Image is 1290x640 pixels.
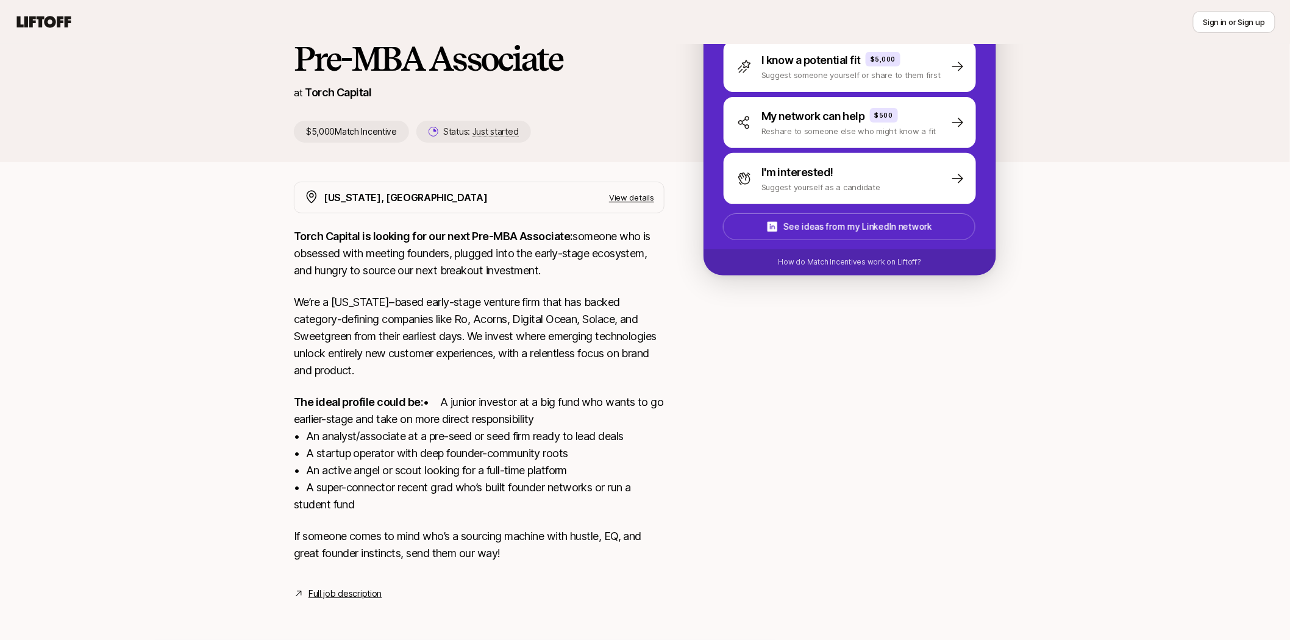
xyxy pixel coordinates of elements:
a: Torch Capital [305,86,371,99]
strong: The ideal profile could be: [294,396,423,408]
h1: Pre-MBA Associate [294,40,665,77]
p: Reshare to someone else who might know a fit [761,125,936,137]
p: See ideas from my LinkedIn network [783,219,932,234]
p: someone who is obsessed with meeting founders, plugged into the early-stage ecosystem, and hungry... [294,228,665,279]
a: Full job description [308,586,382,601]
p: $500 [875,110,893,120]
p: We’re a [US_STATE]–based early-stage venture firm that has backed category-defining companies lik... [294,294,665,379]
p: • A junior investor at a big fund who wants to go earlier-stage and take on more direct responsib... [294,394,665,513]
span: Just started [472,126,519,137]
button: Sign in or Sign up [1193,11,1275,33]
p: How do Match Incentives work on Liftoff? [779,257,921,268]
p: Status: [443,124,518,139]
p: Suggest someone yourself or share to them first [761,69,941,81]
p: View details [609,191,654,204]
p: $5,000 Match Incentive [294,121,409,143]
p: [US_STATE], [GEOGRAPHIC_DATA] [324,190,488,205]
p: I know a potential fit [761,52,861,69]
button: See ideas from my LinkedIn network [723,213,975,240]
p: My network can help [761,108,865,125]
p: Suggest yourself as a candidate [761,181,880,193]
p: at [294,85,302,101]
p: $5,000 [871,54,896,64]
p: If someone comes to mind who’s a sourcing machine with hustle, EQ, and great founder instincts, s... [294,528,665,562]
p: I'm interested! [761,164,833,181]
strong: Torch Capital is looking for our next Pre-MBA Associate: [294,230,573,243]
